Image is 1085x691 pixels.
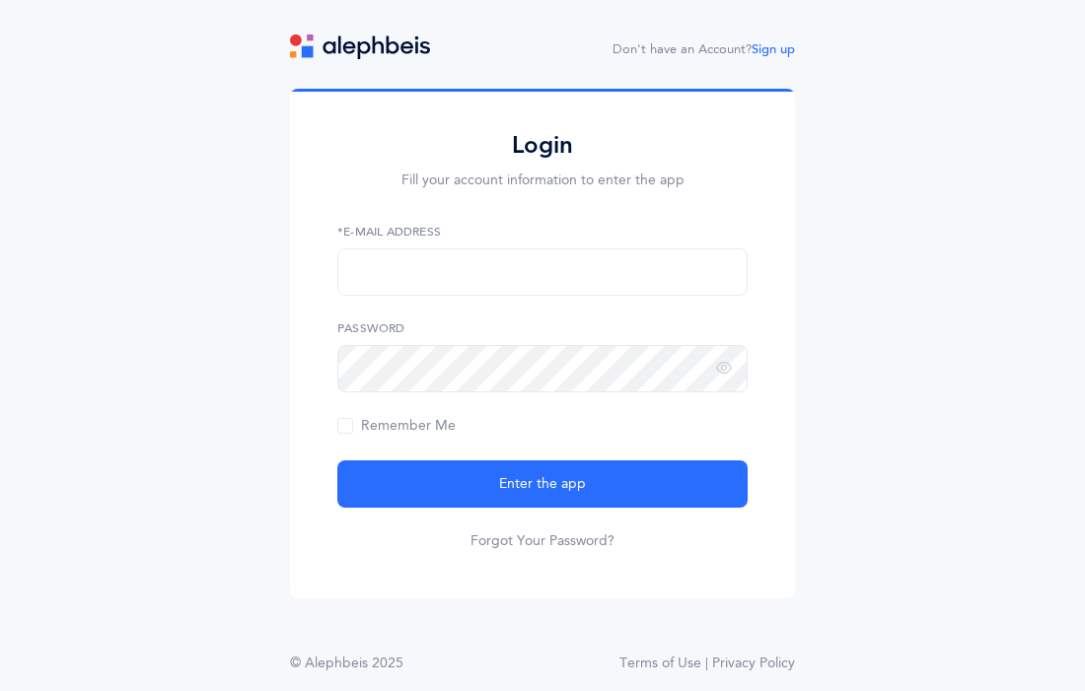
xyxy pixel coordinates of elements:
[499,474,586,495] span: Enter the app
[613,40,795,60] div: Don't have an Account?
[470,531,615,551] a: Forgot Your Password?
[337,418,456,434] span: Remember Me
[337,223,748,241] label: *E-Mail Address
[337,319,748,337] label: Password
[337,460,748,508] button: Enter the app
[752,42,795,56] a: Sign up
[619,654,795,674] a: Terms of Use | Privacy Policy
[337,171,748,191] p: Fill your account information to enter the app
[290,654,403,674] div: © Alephbeis 2025
[337,130,748,161] h2: Login
[290,35,430,59] img: logo.svg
